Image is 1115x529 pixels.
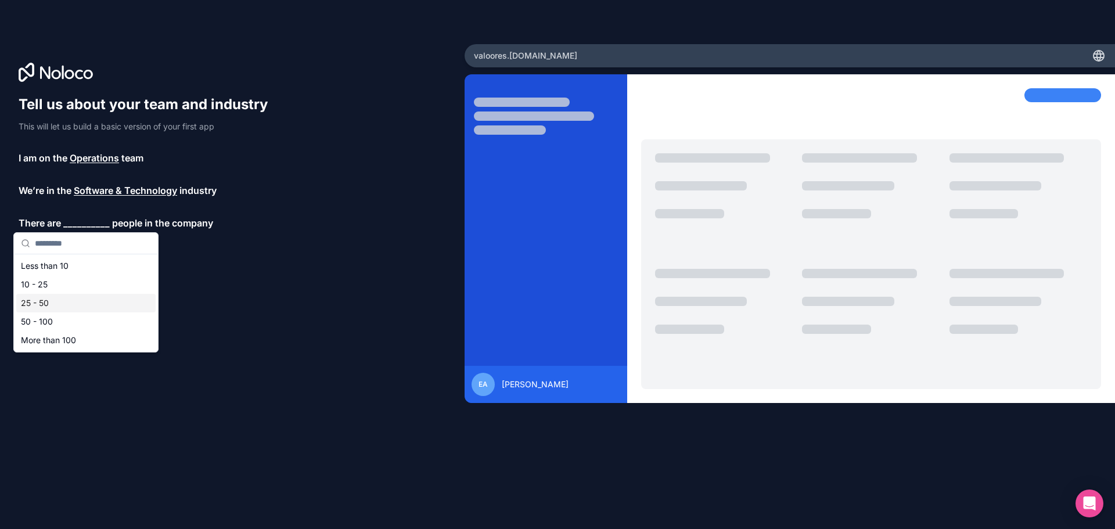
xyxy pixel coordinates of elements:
span: industry [179,183,217,197]
span: [PERSON_NAME] [502,379,569,390]
p: This will let us build a basic version of your first app [19,121,279,132]
div: Open Intercom Messenger [1076,490,1103,517]
div: 10 - 25 [16,275,156,294]
div: 50 - 100 [16,312,156,331]
span: Software & Technology [74,183,177,197]
h1: Tell us about your team and industry [19,95,279,114]
span: I am on the [19,151,67,165]
span: EA [479,380,488,389]
span: There are [19,216,61,230]
span: Operations [70,151,119,165]
div: 25 - 50 [16,294,156,312]
div: Less than 10 [16,257,156,275]
span: valoores .[DOMAIN_NAME] [474,50,577,62]
span: team [121,151,143,165]
div: Suggestions [14,254,158,352]
span: We’re in the [19,183,71,197]
span: people in the company [112,216,213,230]
div: More than 100 [16,331,156,350]
span: __________ [63,216,110,230]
